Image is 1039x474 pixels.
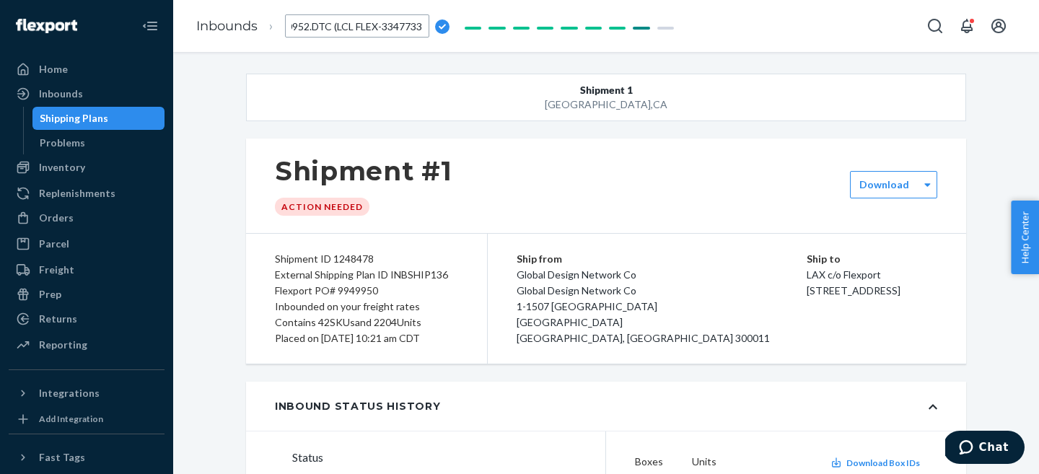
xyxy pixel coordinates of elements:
p: Ship from [517,251,807,267]
a: Inbounds [196,18,258,34]
span: Global Design Network Co Global Design Network Co 1-1507 [GEOGRAPHIC_DATA] [GEOGRAPHIC_DATA] [GEO... [517,268,770,344]
a: Replenishments [9,182,165,205]
div: External Shipping Plan ID INBSHIP136 [275,267,458,283]
div: Integrations [39,386,100,400]
div: Inbounded on your freight rates [275,299,458,315]
div: Action Needed [275,198,369,216]
div: Contains 42 SKUs and 2204 Units [275,315,458,330]
div: Parcel [39,237,69,251]
a: Reporting [9,333,165,356]
div: Orders [39,211,74,225]
span: Shipment 1 [580,83,633,97]
div: Fast Tags [39,450,85,465]
div: Shipping Plans [40,111,108,126]
div: Status [292,449,605,466]
span: [STREET_ADDRESS] [807,284,900,297]
a: Returns [9,307,165,330]
button: Download Box IDs [830,457,920,469]
a: Inbounds [9,82,165,105]
div: Inventory [39,160,85,175]
button: Shipment 1[GEOGRAPHIC_DATA],CA [246,74,966,121]
label: Download [859,177,909,192]
a: Problems [32,131,165,154]
button: Integrations [9,382,165,405]
div: Flexport PO# 9949950 [275,283,458,299]
div: Replenishments [39,186,115,201]
a: Freight [9,258,165,281]
a: Orders [9,206,165,229]
a: Inventory [9,156,165,179]
div: Returns [39,312,77,326]
iframe: Opens a widget where you can chat to one of our agents [945,431,1025,467]
div: Problems [40,136,85,150]
div: Reporting [39,338,87,352]
p: Ship to [807,251,937,267]
a: Prep [9,283,165,306]
img: Flexport logo [16,19,77,33]
button: Open account menu [984,12,1013,40]
button: Open notifications [952,12,981,40]
button: Close Navigation [136,12,165,40]
div: Home [39,62,68,76]
p: LAX c/o Flexport [807,267,937,283]
div: Inbounds [39,87,83,101]
a: Home [9,58,165,81]
div: Freight [39,263,74,277]
div: Inbound Status History [275,399,440,413]
h1: Shipment #1 [275,156,452,186]
button: Help Center [1011,201,1039,274]
div: Add Integration [39,413,103,425]
button: Fast Tags [9,446,165,469]
div: Prep [39,287,61,302]
a: Add Integration [9,411,165,428]
button: Open Search Box [921,12,950,40]
ol: breadcrumbs [185,3,461,49]
div: Placed on [DATE] 10:21 am CDT [275,330,458,346]
a: Shipping Plans [32,107,165,130]
div: Shipment ID 1248478 [275,251,458,267]
a: Parcel [9,232,165,255]
div: [GEOGRAPHIC_DATA] , CA [319,97,894,112]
